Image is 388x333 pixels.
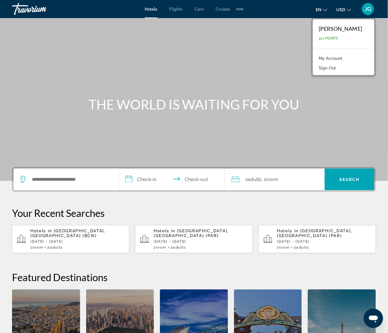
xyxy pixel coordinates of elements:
[154,229,175,233] span: Hotels in
[248,176,262,182] span: Adults
[135,225,252,253] button: Hotels in [GEOGRAPHIC_DATA], [GEOGRAPHIC_DATA] (PAR)[DATE] - [DATE]1Room2Adults
[154,229,229,238] span: [GEOGRAPHIC_DATA], [GEOGRAPHIC_DATA] (PAR)
[360,3,376,15] button: User Menu
[12,271,376,284] h2: Featured Destinations
[339,177,360,182] span: Search
[216,7,230,11] a: Cruises
[156,246,167,250] span: Room
[145,7,158,11] a: Hotels
[14,169,374,190] div: Search widget
[30,229,106,238] span: [GEOGRAPHIC_DATA], [GEOGRAPHIC_DATA] (BCN)
[259,225,376,253] button: Hotels in [GEOGRAPHIC_DATA], [GEOGRAPHIC_DATA] (PAR)[DATE] - [DATE]1Room2Adults
[154,246,166,250] span: 1
[47,246,63,250] span: 2
[277,246,290,250] span: 1
[319,25,362,32] div: [PERSON_NAME]
[195,7,204,11] a: Cars
[30,246,43,250] span: 1
[316,64,339,72] button: Sign Out
[81,97,307,112] h1: THE WORLD IS WAITING FOR YOU
[316,54,346,62] a: My Account
[246,175,262,184] span: 2
[225,169,325,190] button: Travelers: 2 adults, 0 children
[30,240,124,244] p: [DATE] - [DATE]
[316,7,322,12] span: en
[170,7,183,11] a: Flights
[364,309,383,328] iframe: Button to launch messaging window
[294,246,310,250] span: 2
[266,176,279,182] span: Room
[171,246,186,250] span: 2
[262,175,279,184] span: , 1
[279,246,290,250] span: Room
[236,4,243,14] button: Extra navigation items
[277,229,299,233] span: Hotels in
[325,169,374,190] button: Search
[365,6,371,12] span: JG
[119,169,225,190] button: Check in and out dates
[336,5,351,14] button: Change currency
[173,246,186,250] span: Adults
[316,5,327,14] button: Change language
[33,246,43,250] span: Room
[12,1,72,17] a: Travorium
[12,225,129,253] button: Hotels in [GEOGRAPHIC_DATA], [GEOGRAPHIC_DATA] (BCN)[DATE] - [DATE]1Room2Adults
[50,246,63,250] span: Adults
[277,229,352,238] span: [GEOGRAPHIC_DATA], [GEOGRAPHIC_DATA] (PAR)
[319,36,338,40] span: 972 Points
[336,7,346,12] span: USD
[30,229,52,233] span: Hotels in
[296,246,310,250] span: Adults
[154,240,248,244] p: [DATE] - [DATE]
[277,240,371,244] p: [DATE] - [DATE]
[12,207,376,219] p: Your Recent Searches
